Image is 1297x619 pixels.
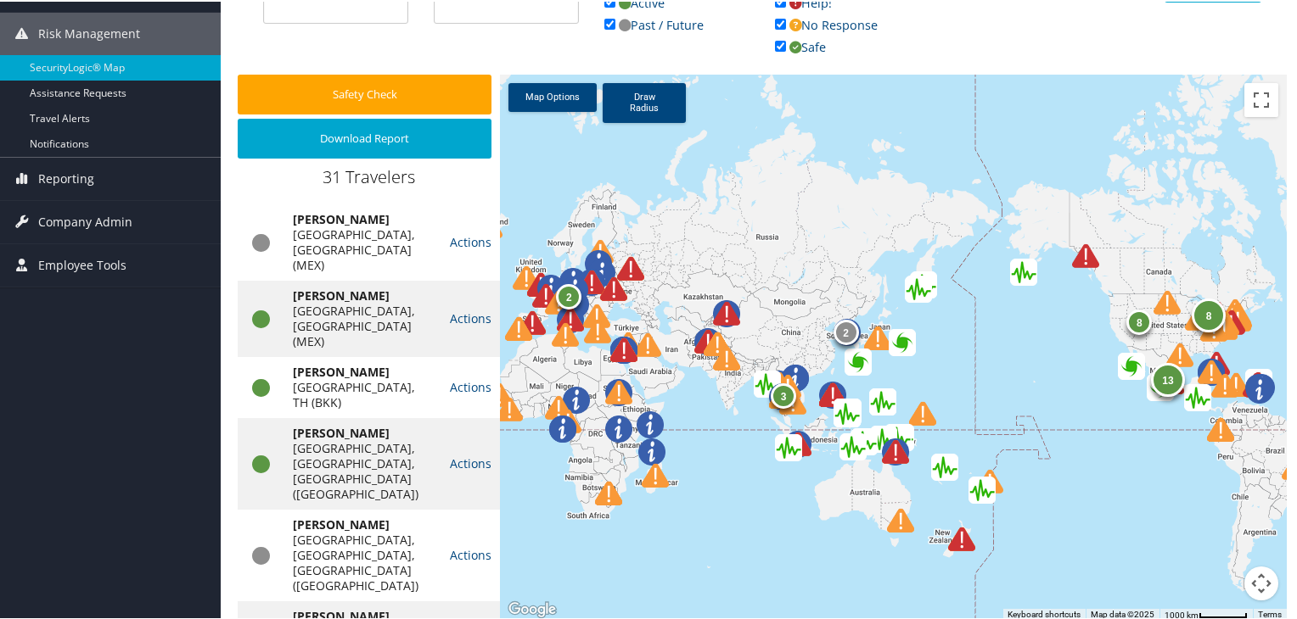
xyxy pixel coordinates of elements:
a: Actions [450,454,491,470]
div: Green earthquake alert (Magnitude 5.1M, Depth:132.531km) in South Of Fiji Islands 10/10/2025 02:1... [962,468,1002,509]
a: Actions [450,232,491,248]
button: Download Report [238,117,491,157]
button: Map camera controls [1244,565,1278,599]
div: Green alert for tropical cyclone RAYMOND-25. Population affected by Category 1 (120 km/h) wind sp... [1140,365,1181,406]
button: Keyboard shortcuts [1008,607,1081,619]
a: Past / Future [604,15,704,31]
a: Terms (opens in new tab) [1258,608,1282,617]
button: Map Scale: 1000 km per 54 pixels [1159,607,1253,619]
a: Actions [450,545,491,561]
div: [PERSON_NAME] [293,363,433,378]
div: 31 Travelers [238,164,500,196]
div: Green earthquake alert (Magnitude 4.7M, Depth:10km) in Indonesia 10/10/2025 06:09 UTC, 90 thousan... [844,420,884,460]
div: Green earthquake alert (Magnitude 4.8M, Depth:10km) in Myanmar 10/10/2025 00:23 UTC, 430 thousand... [747,362,788,403]
div: [GEOGRAPHIC_DATA], [GEOGRAPHIC_DATA], [GEOGRAPHIC_DATA] ([GEOGRAPHIC_DATA]) [293,531,433,592]
div: Green earthquake alert (Magnitude 5.6M, Depth:76.347km) in Russia 10/10/2025 11:16 UTC, 2 thousan... [898,267,939,308]
a: Draw Radius [603,81,686,121]
div: Green earthquake alert (Magnitude 4.8M, Depth:142.628km) in Vanuatu 09/10/2025 20:08 UTC, 130 tho... [924,445,965,486]
div: Green earthquake alert (Magnitude 5.6M, Depth:10km) in Micronesia 10/10/2025 09:43 UTC, 1 thousan... [862,380,903,421]
span: 1000 km [1165,609,1199,618]
div: [PERSON_NAME] [293,424,433,439]
div: Green earthquake alert (Magnitude 6.3M, Depth:10km) in Papua New Guinea 10/10/2025 02:08 UTC, 2 t... [878,415,918,456]
div: Green earthquake alert (Magnitude 5.1M, Depth:10km) in Papua New Guinea 10/10/2025 05:46 UTC, No ... [880,415,921,456]
img: Google [504,597,560,619]
div: [GEOGRAPHIC_DATA], [GEOGRAPHIC_DATA] (MEX) [293,302,433,348]
button: Safety Check [238,73,491,113]
span: Map data ©2025 [1091,608,1154,617]
div: Green alert for tropical cyclone JERRY-25. Population affected by Category 1 (120 km/h) wind spee... [1238,360,1279,401]
span: Employee Tools [38,243,126,285]
span: Risk Management [38,11,140,53]
div: Green earthquake alert (Magnitude 4.6M, Depth:172.947km) in El Salvador 10/10/2025 06:27 UTC, 2.2... [1177,376,1218,416]
a: Open this area in Google Maps (opens a new window) [504,597,560,619]
a: Map Options [508,81,597,110]
div: Green earthquake alert (Magnitude 4.6M, Depth:34.936km) in Papua New Guinea 09/10/2025 20:10 UTC,... [863,417,904,458]
div: [GEOGRAPHIC_DATA], [GEOGRAPHIC_DATA], [GEOGRAPHIC_DATA] ([GEOGRAPHIC_DATA]) [293,439,433,500]
a: Safe [775,37,826,53]
div: 2 [556,283,581,309]
a: Actions [450,309,491,325]
div: Green earthquake alert (Magnitude 4.5M, Depth:40.354km) in United States 10/10/2025 05:42 UTC, 1 ... [1003,250,1044,291]
div: 8 [1192,298,1226,332]
div: 8 [1126,308,1152,333]
div: Green earthquake alert (Magnitude 5.5M, Depth:158.185km) in Indonesia 10/10/2025 10:02 UTC, 100 t... [833,425,873,466]
div: Green alert for tropical cyclone HALONG-25. Population affected by Category 1 (120 km/h) wind spe... [882,321,923,361]
div: [PERSON_NAME] [293,210,433,226]
div: [GEOGRAPHIC_DATA], [GEOGRAPHIC_DATA] (MEX) [293,226,433,271]
div: [GEOGRAPHIC_DATA], TH (BKK) [293,378,433,409]
a: No Response [775,15,878,31]
div: [PERSON_NAME] [293,516,433,531]
div: Green alert for tropical cyclone NAKRI-25. Population affected by Category 1 (120 km/h) wind spee... [838,340,879,381]
div: Green alert for tropical cyclone PRISCILLA-25. Population affected by Category 1 (120 km/h) wind ... [1111,344,1152,385]
span: Company Admin [38,199,132,242]
div: Green earthquake alert (Magnitude 4.8M, Depth:10km) in Southwest Of Sumatera, Indonesia 10/10/202... [768,426,809,466]
div: [PERSON_NAME] [293,287,433,302]
div: Green earthquake alert (Magnitude 4.8M, Depth:41.47km) in Philippines 10/10/2025 11:47 UTC, 280 t... [828,390,868,431]
div: Green earthquake alert (Magnitude 4.5M, Depth:35km) in Russia 09/10/2025 15:24 UTC, Few people af... [903,263,944,304]
div: 2 [833,318,858,343]
button: Toggle fullscreen view [1244,81,1278,115]
span: Reporting [38,156,94,198]
a: Actions [450,377,491,393]
div: Green earthquake alert (Magnitude 5.2M, Depth:55.923km) in Philippines 10/10/2025 05:47 UTC, 300 ... [827,392,867,432]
